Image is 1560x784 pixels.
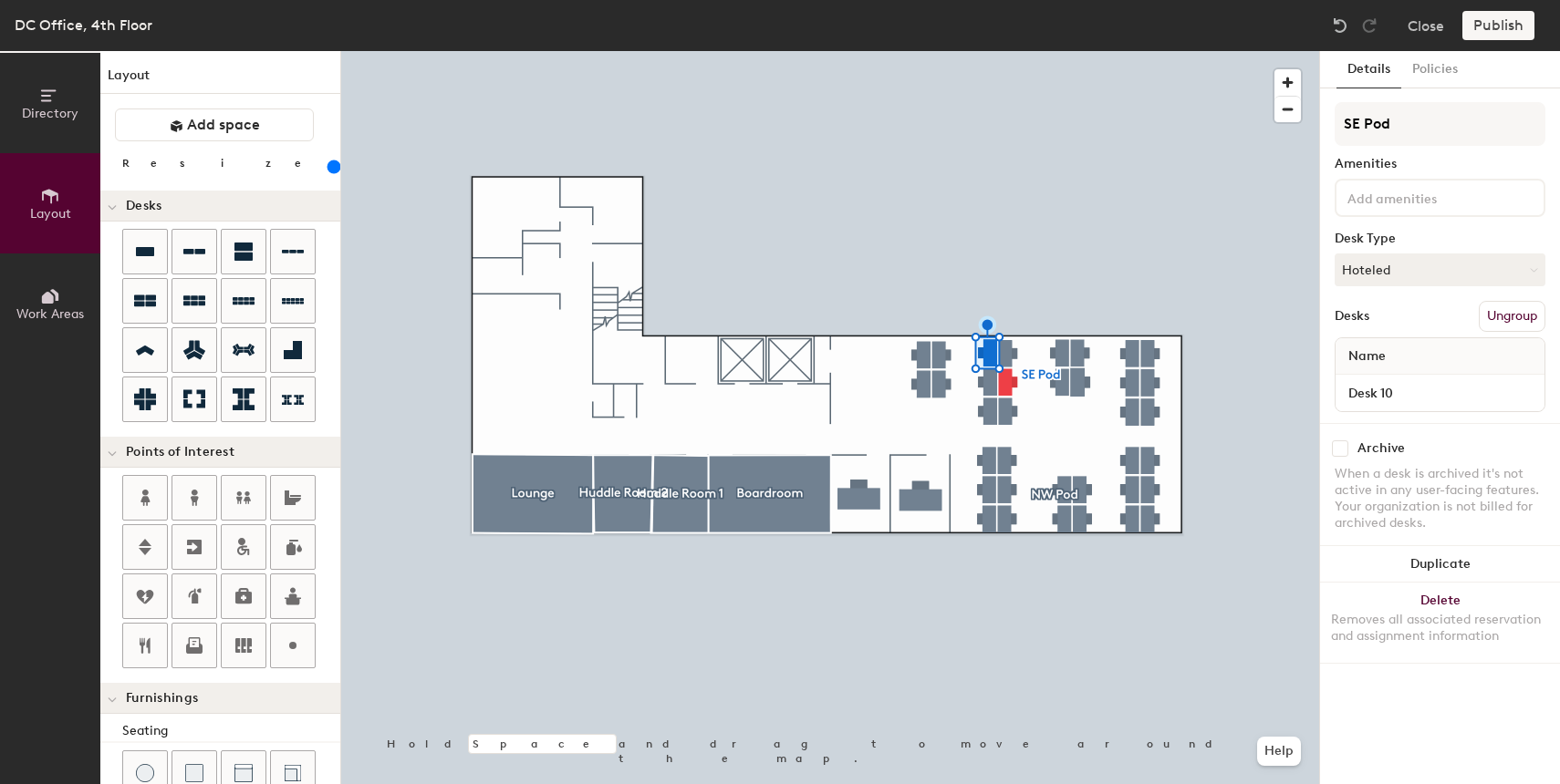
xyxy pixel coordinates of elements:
img: Couch (corner) [284,764,302,782]
div: Amenities [1335,157,1545,171]
img: Undo [1331,16,1349,35]
div: Desk Type [1335,232,1545,246]
span: Layout [30,206,71,222]
button: Help [1257,737,1301,766]
button: Ungroup [1479,301,1545,332]
div: Removes all associated reservation and assignment information [1331,612,1549,645]
div: When a desk is archived it's not active in any user-facing features. Your organization is not bil... [1335,466,1545,531]
div: Desks [1335,309,1369,324]
div: DC Office, 4th Floor [15,14,152,36]
span: Directory [22,106,78,121]
img: Cushion [185,764,203,782]
span: Work Areas [16,306,84,322]
button: Details [1336,51,1401,88]
span: Name [1339,340,1395,373]
span: Furnishings [126,691,198,706]
button: Add space [115,108,314,141]
span: Desks [126,199,161,213]
div: Seating [122,721,340,741]
button: Duplicate [1320,546,1560,583]
button: Close [1408,11,1444,40]
h1: Layout [100,66,340,94]
button: Policies [1401,51,1469,88]
button: Hoteled [1335,253,1545,286]
button: DeleteRemoves all associated reservation and assignment information [1320,583,1560,663]
img: Stool [136,764,154,782]
div: Resize [122,156,324,170]
span: Points of Interest [126,445,234,459]
div: Archive [1357,441,1405,456]
span: Add space [187,116,260,134]
input: Add amenities [1344,186,1508,208]
input: Unnamed desk [1339,380,1541,406]
img: Redo [1360,16,1378,35]
img: Couch (middle) [234,764,253,782]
